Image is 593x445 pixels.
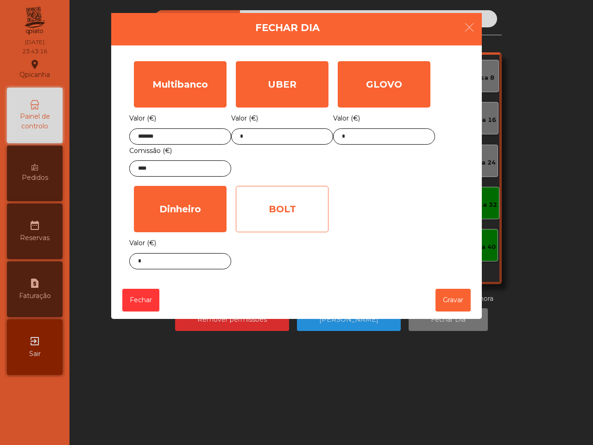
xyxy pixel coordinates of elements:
[129,112,156,125] label: Valor (€)
[134,186,227,232] div: Dinheiro
[255,21,320,35] h4: Fechar Dia
[435,289,471,311] button: Gravar
[333,112,360,125] label: Valor (€)
[236,61,328,108] div: UBER
[338,61,430,108] div: GLOVO
[129,145,172,157] label: Comissão (€)
[122,289,159,311] button: Fechar
[129,237,156,249] label: Valor (€)
[236,186,328,232] div: BOLT
[231,112,258,125] label: Valor (€)
[134,61,227,108] div: Multibanco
